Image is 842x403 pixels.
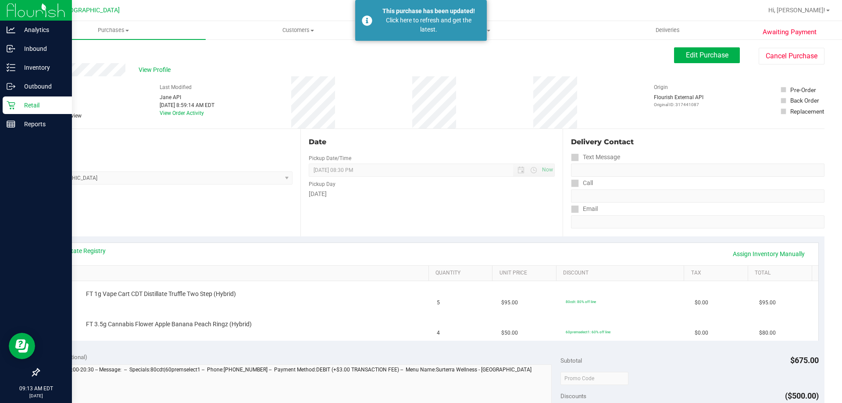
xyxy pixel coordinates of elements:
[160,110,204,116] a: View Order Activity
[790,356,819,365] span: $675.00
[60,7,120,14] span: [GEOGRAPHIC_DATA]
[790,107,824,116] div: Replacement
[21,26,206,34] span: Purchases
[15,43,68,54] p: Inbound
[560,357,582,364] span: Subtotal
[560,372,628,385] input: Promo Code
[654,83,668,91] label: Origin
[86,290,236,298] span: FT 1g Vape Cart CDT Distillate Truffle Two Step (Hybrid)
[566,330,610,334] span: 60premselect1: 60% off line
[790,96,819,105] div: Back Order
[309,137,554,147] div: Date
[759,329,776,337] span: $80.00
[309,180,335,188] label: Pickup Day
[206,26,390,34] span: Customers
[566,300,596,304] span: 80cdt: 80% off line
[377,16,480,34] div: Click here to refresh and get the latest.
[15,119,68,129] p: Reports
[571,151,620,164] label: Text Message
[9,333,35,359] iframe: Resource center
[674,47,740,63] button: Edit Purchase
[763,27,817,37] span: Awaiting Payment
[52,270,425,277] a: SKU
[15,100,68,111] p: Retail
[15,62,68,73] p: Inventory
[309,154,351,162] label: Pickup Date/Time
[768,7,825,14] span: Hi, [PERSON_NAME]!
[206,21,390,39] a: Customers
[39,137,293,147] div: Location
[7,63,15,72] inline-svg: Inventory
[759,299,776,307] span: $95.00
[437,299,440,307] span: 5
[53,246,106,255] a: View State Registry
[4,392,68,399] p: [DATE]
[654,93,703,108] div: Flourish External API
[86,320,252,328] span: FT 3.5g Cannabis Flower Apple Banana Peach Ringz (Hybrid)
[15,25,68,35] p: Analytics
[15,81,68,92] p: Outbound
[7,120,15,128] inline-svg: Reports
[571,164,824,177] input: Format: (999) 999-9999
[309,189,554,199] div: [DATE]
[501,329,518,337] span: $50.00
[695,329,708,337] span: $0.00
[759,48,824,64] button: Cancel Purchase
[571,203,598,215] label: Email
[7,44,15,53] inline-svg: Inbound
[727,246,810,261] a: Assign Inventory Manually
[686,51,728,59] span: Edit Purchase
[571,177,593,189] label: Call
[644,26,692,34] span: Deliveries
[377,7,480,16] div: This purchase has been updated!
[160,93,214,101] div: Jane API
[7,82,15,91] inline-svg: Outbound
[654,101,703,108] p: Original ID: 317441087
[790,86,816,94] div: Pre-Order
[755,270,808,277] a: Total
[437,329,440,337] span: 4
[21,21,206,39] a: Purchases
[695,299,708,307] span: $0.00
[501,299,518,307] span: $95.00
[4,385,68,392] p: 09:13 AM EDT
[563,270,681,277] a: Discount
[7,101,15,110] inline-svg: Retail
[571,137,824,147] div: Delivery Contact
[571,189,824,203] input: Format: (999) 999-9999
[7,25,15,34] inline-svg: Analytics
[160,83,192,91] label: Last Modified
[435,270,489,277] a: Quantity
[691,270,745,277] a: Tax
[785,391,819,400] span: ($500.00)
[160,101,214,109] div: [DATE] 8:59:14 AM EDT
[575,21,760,39] a: Deliveries
[499,270,553,277] a: Unit Price
[139,65,174,75] span: View Profile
